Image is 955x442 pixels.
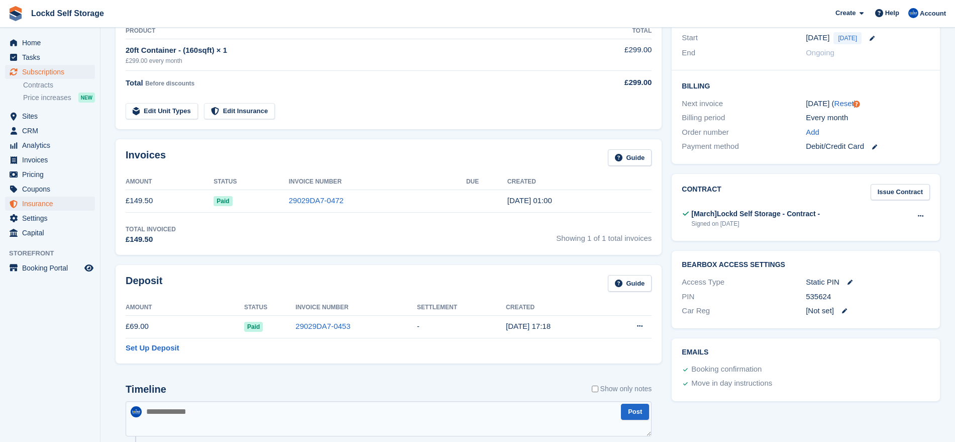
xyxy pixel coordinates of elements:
div: £299.00 [571,77,652,89]
div: Billing period [682,112,806,124]
h2: Deposit [126,275,162,292]
div: [March]Lockd Self Storage - Contract - [691,209,820,219]
div: Start [682,32,806,44]
a: Edit Unit Types [126,103,198,120]
th: Status [244,300,295,316]
button: Post [621,404,649,420]
span: CRM [22,124,82,138]
th: Total [571,23,652,39]
time: 2025-10-07 00:00:18 UTC [507,196,552,205]
span: Tasks [22,50,82,64]
a: menu [5,65,95,79]
a: menu [5,153,95,167]
span: Create [835,8,856,18]
a: Preview store [83,262,95,274]
a: menu [5,211,95,225]
div: Debit/Credit Card [806,141,930,152]
a: Reset [834,99,854,108]
span: Showing 1 of 1 total invoices [556,225,652,245]
img: Jonny Bleach [131,406,142,417]
th: Amount [126,174,214,190]
a: menu [5,138,95,152]
div: £299.00 every month [126,56,571,65]
div: 20ft Container - (160sqft) × 1 [126,45,571,56]
div: 535624 [806,291,930,303]
span: Booking Portal [22,261,82,275]
a: menu [5,261,95,275]
td: - [417,315,506,338]
div: [DATE] ( ) [806,98,930,110]
span: Invoices [22,153,82,167]
span: Storefront [9,248,100,258]
span: Coupons [22,182,82,196]
div: NEW [78,93,95,103]
span: Total [126,78,143,87]
a: Contracts [23,80,95,90]
div: Signed on [DATE] [691,219,820,228]
div: Booking confirmation [691,364,762,376]
div: Payment method [682,141,806,152]
div: Next invoice [682,98,806,110]
span: Settings [22,211,82,225]
a: menu [5,167,95,182]
span: [DATE] [833,32,862,44]
div: Every month [806,112,930,124]
div: Tooltip anchor [852,100,861,109]
span: Capital [22,226,82,240]
a: 29029DA7-0453 [295,322,350,330]
a: menu [5,109,95,123]
a: Lockd Self Storage [27,5,108,22]
h2: Invoices [126,149,166,166]
a: menu [5,226,95,240]
div: Car Reg [682,305,806,317]
div: Move in day instructions [691,378,772,390]
span: Before discounts [145,80,194,87]
span: Insurance [22,197,82,211]
th: Product [126,23,571,39]
h2: Contract [682,184,721,201]
div: Access Type [682,277,806,288]
h2: Billing [682,80,930,91]
a: Issue Contract [871,184,930,201]
a: menu [5,36,95,50]
th: Created [506,300,605,316]
a: menu [5,182,95,196]
a: menu [5,124,95,138]
span: Home [22,36,82,50]
div: PIN [682,291,806,303]
th: Invoice Number [289,174,466,190]
span: Pricing [22,167,82,182]
a: Guide [608,275,652,292]
th: Status [214,174,288,190]
div: Order number [682,127,806,138]
th: Settlement [417,300,506,316]
a: Add [806,127,819,138]
span: Price increases [23,93,71,103]
th: Due [466,174,507,190]
div: £149.50 [126,234,176,245]
td: £149.50 [126,190,214,212]
a: Set Up Deposit [126,342,179,354]
div: Total Invoiced [126,225,176,234]
h2: Emails [682,348,930,357]
img: Jonny Bleach [908,8,918,18]
time: 2025-10-07 00:00:00 UTC [806,32,829,44]
a: Edit Insurance [204,103,275,120]
span: Ongoing [806,48,834,57]
label: Show only notes [592,384,652,394]
h2: Timeline [126,384,166,395]
div: End [682,47,806,59]
span: Account [920,9,946,19]
div: [Not set] [806,305,930,317]
span: Analytics [22,138,82,152]
th: Created [507,174,652,190]
time: 2025-09-29 16:18:17 UTC [506,322,551,330]
span: Subscriptions [22,65,82,79]
img: stora-icon-8386f47178a22dfd0bd8f6a31ec36ba5ce8667c1dd55bd0f319d3a0aa187defe.svg [8,6,23,21]
td: £299.00 [571,39,652,70]
a: menu [5,50,95,64]
span: Sites [22,109,82,123]
span: Paid [214,196,232,206]
span: Paid [244,322,263,332]
h2: BearBox Access Settings [682,261,930,269]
